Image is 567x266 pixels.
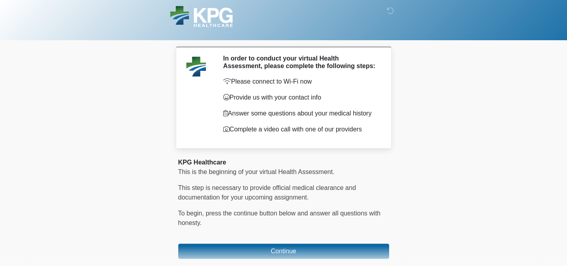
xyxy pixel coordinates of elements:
img: Agent Avatar [184,55,208,78]
p: Answer some questions about your medical history [223,109,377,118]
div: KPG Healthcare [178,158,389,167]
span: This is the beginning of your virtual Health Assessment. [178,168,335,175]
span: This step is necessary to provide official medical clearance and documentation for your upcoming ... [178,184,356,201]
p: Complete a video call with one of our providers [223,125,377,134]
p: Provide us with your contact info [223,93,377,102]
p: Please connect to Wi-Fi now [223,77,377,86]
h2: In order to conduct your virtual Health Assessment, please complete the following steps: [223,55,377,70]
button: Continue [178,244,389,259]
span: To begin, ﻿﻿﻿﻿﻿﻿﻿﻿﻿﻿﻿﻿﻿﻿﻿﻿﻿press the continue button below and answer all questions with honesty. [178,210,381,226]
img: KPG Healthcare Logo [170,6,233,27]
h1: ‎ ‎ ‎ [172,29,395,43]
